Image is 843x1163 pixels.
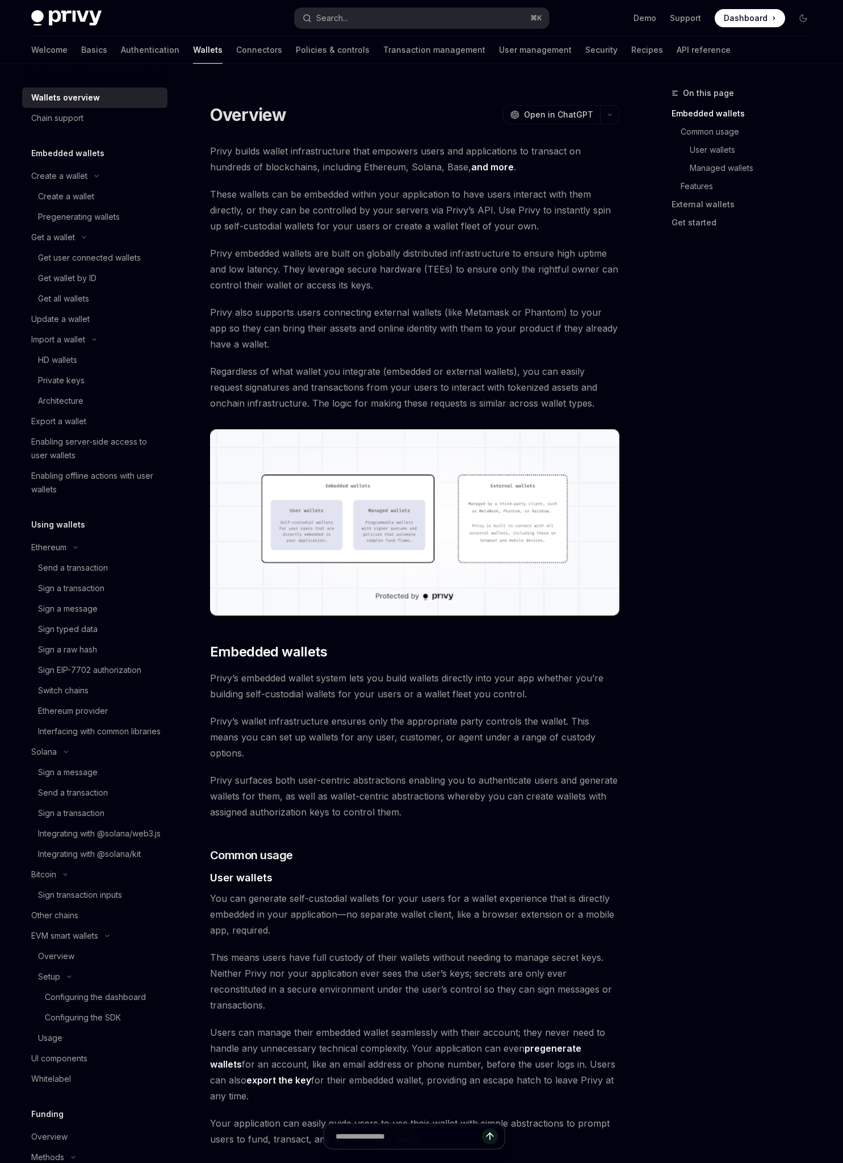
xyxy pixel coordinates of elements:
div: Enabling offline actions with user wallets [31,469,161,496]
a: Chain support [22,108,167,128]
span: Users can manage their embedded wallet seamlessly with their account; they never need to handle a... [210,1024,619,1104]
span: Dashboard [724,12,767,24]
div: Solana [31,745,57,759]
button: Toggle Create a wallet section [22,166,167,186]
div: Sign a transaction [38,581,104,595]
a: Configuring the dashboard [22,987,167,1007]
div: Sign EIP-7702 authorization [38,663,141,677]
div: Switch chains [38,684,89,697]
a: Connectors [236,36,282,64]
a: Transaction management [383,36,485,64]
div: EVM smart wallets [31,929,98,943]
div: Get user connected wallets [38,251,141,265]
span: Your application can easily guide users to use their wallet with simple abstractions to prompt us... [210,1115,619,1147]
div: Sign a message [38,602,98,616]
span: Privy’s wallet infrastructure ensures only the appropriate party controls the wallet. This means ... [210,713,619,761]
div: Sign typed data [38,622,98,636]
button: Toggle Setup section [22,967,167,987]
a: Export a wallet [22,411,167,432]
a: Ethereum provider [22,701,167,721]
div: Create a wallet [38,190,94,203]
a: Usage [22,1028,167,1048]
div: Send a transaction [38,786,108,800]
a: Overview [22,1127,167,1147]
button: Open in ChatGPT [503,105,600,124]
a: Sign transaction inputs [22,885,167,905]
a: Private keys [22,370,167,391]
span: Privy surfaces both user-centric abstractions enabling you to authenticate users and generate wal... [210,772,619,820]
a: Sign a message [22,599,167,619]
div: Sign a raw hash [38,643,97,656]
a: Security [585,36,618,64]
button: Toggle Bitcoin section [22,864,167,885]
span: This means users have full custody of their wallets without needing to manage secret keys. Neithe... [210,949,619,1013]
span: Privy embedded wallets are built on globally distributed infrastructure to ensure high uptime and... [210,245,619,293]
div: Create a wallet [31,169,87,183]
span: Common usage [210,847,293,863]
div: Integrating with @solana/web3.js [38,827,161,840]
a: Enabling server-side access to user wallets [22,432,167,466]
a: Overview [22,946,167,967]
h1: Overview [210,104,287,125]
h5: Using wallets [31,518,85,532]
div: Get a wallet [31,231,75,244]
button: Toggle EVM smart wallets section [22,926,167,946]
div: Wallets overview [31,91,100,104]
a: Sign a transaction [22,578,167,599]
a: Wallets [193,36,223,64]
span: ⌘ K [530,14,542,23]
a: Wallets overview [22,87,167,108]
a: Common usage [672,123,821,141]
a: Whitelabel [22,1069,167,1089]
a: External wallets [672,195,821,214]
div: Interfacing with common libraries [38,725,161,738]
div: Integrating with @solana/kit [38,847,141,861]
a: UI components [22,1048,167,1069]
div: Configuring the SDK [45,1011,121,1024]
a: Sign a transaction [22,803,167,823]
a: Get started [672,214,821,232]
button: Toggle dark mode [794,9,812,27]
a: Send a transaction [22,558,167,578]
a: Switch chains [22,680,167,701]
a: Update a wallet [22,309,167,329]
span: Open in ChatGPT [524,109,593,120]
div: UI components [31,1052,87,1065]
img: images/walletoverview.png [210,429,619,616]
div: Overview [31,1130,68,1144]
a: Get all wallets [22,288,167,309]
div: Chain support [31,111,83,125]
a: Interfacing with common libraries [22,721,167,742]
button: Toggle Solana section [22,742,167,762]
button: Open search [295,8,549,28]
a: and more [471,161,514,173]
a: Sign a message [22,762,167,783]
a: Pregenerating wallets [22,207,167,227]
a: Basics [81,36,107,64]
a: Integrating with @solana/web3.js [22,823,167,844]
div: Get wallet by ID [38,271,97,285]
a: Dashboard [715,9,785,27]
span: Privy builds wallet infrastructure that empowers users and applications to transact on hundreds o... [210,143,619,175]
span: User wallets [210,870,272,885]
div: Sign a message [38,765,98,779]
div: Configuring the dashboard [45,990,146,1004]
img: dark logo [31,10,102,26]
span: These wallets can be embedded within your application to have users interact with them directly, ... [210,186,619,234]
div: Search... [316,11,348,25]
a: HD wallets [22,350,167,370]
div: Sign a transaction [38,806,104,820]
button: Send message [482,1128,498,1144]
div: Architecture [38,394,83,408]
h5: Funding [31,1107,64,1121]
div: Whitelabel [31,1072,71,1086]
a: Create a wallet [22,186,167,207]
div: Pregenerating wallets [38,210,120,224]
div: Update a wallet [31,312,90,326]
div: Sign transaction inputs [38,888,122,902]
button: Toggle Ethereum section [22,537,167,558]
a: Enabling offline actions with user wallets [22,466,167,500]
div: Ethereum provider [38,704,108,718]
a: Embedded wallets [672,104,821,123]
a: Policies & controls [296,36,370,64]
